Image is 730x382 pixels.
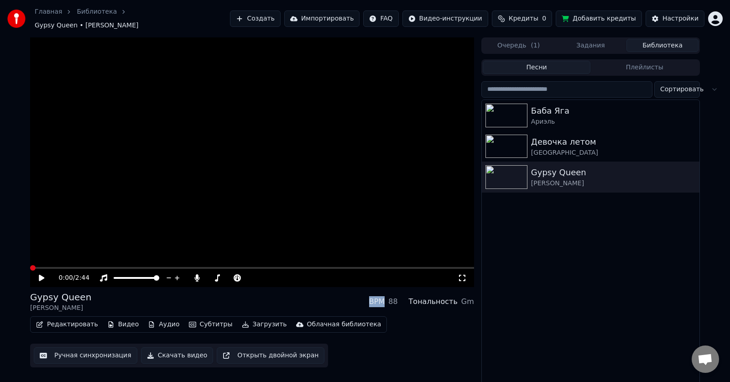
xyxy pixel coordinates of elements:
button: Библиотека [626,39,699,52]
button: FAQ [363,10,398,27]
div: Ариэль [531,117,696,126]
div: [PERSON_NAME] [531,179,696,188]
button: Задания [555,39,627,52]
button: Видео-инструкции [402,10,488,27]
span: ( 1 ) [531,41,540,50]
button: Создать [230,10,280,27]
div: [GEOGRAPHIC_DATA] [531,148,696,157]
button: Плейлисты [590,61,699,74]
button: Открыть двойной экран [217,347,324,364]
a: Главная [35,7,62,16]
button: Песни [483,61,591,74]
button: Добавить кредиты [556,10,642,27]
nav: breadcrumb [35,7,230,30]
div: Девочка летом [531,136,696,148]
button: Ручная синхронизация [34,347,137,364]
div: 88 [388,296,397,307]
span: 0:00 [59,273,73,283]
span: Сортировать [660,85,704,94]
div: Gm [461,296,474,307]
button: Редактировать [32,318,102,331]
a: Библиотека [77,7,117,16]
span: 2:44 [75,273,89,283]
button: Импортировать [284,10,360,27]
div: Облачная библиотека [307,320,381,329]
div: Gypsy Queen [531,166,696,179]
img: youka [7,10,26,28]
button: Кредиты0 [492,10,552,27]
button: Видео [104,318,143,331]
span: 0 [542,14,546,23]
span: Gypsy Queen • [PERSON_NAME] [35,21,139,30]
button: Загрузить [238,318,291,331]
button: Аудио [144,318,183,331]
button: Скачать видео [141,347,214,364]
div: Настройки [662,14,699,23]
button: Очередь [483,39,555,52]
div: BPM [369,296,385,307]
div: Открытый чат [692,345,719,373]
div: Тональность [409,296,458,307]
div: Баба Яга [531,105,696,117]
div: / [59,273,81,283]
button: Настройки [646,10,704,27]
button: Субтитры [185,318,236,331]
div: Gypsy Queen [30,291,91,304]
div: [PERSON_NAME] [30,304,91,313]
span: Кредиты [509,14,538,23]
